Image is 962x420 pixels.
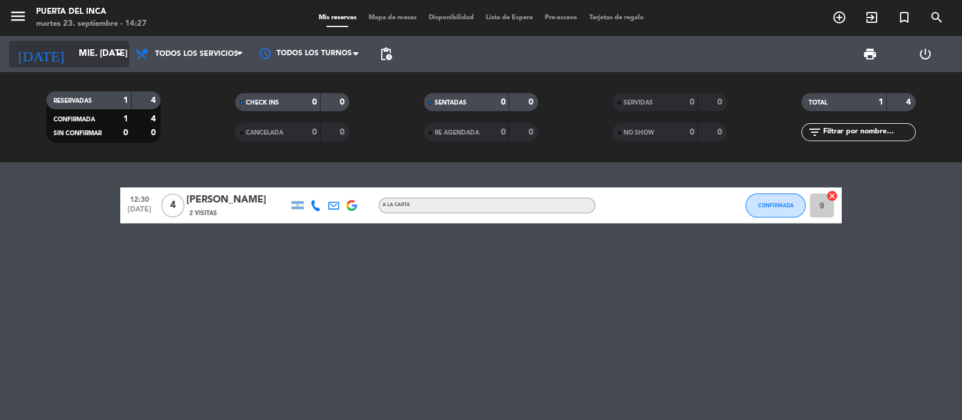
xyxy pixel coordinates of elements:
[501,128,506,136] strong: 0
[717,128,725,136] strong: 0
[623,130,654,136] span: NO SHOW
[690,98,694,106] strong: 0
[930,10,944,25] i: search
[807,125,822,139] i: filter_list
[340,98,347,106] strong: 0
[312,128,317,136] strong: 0
[435,100,467,106] span: SENTADAS
[480,14,539,21] span: Lista de Espera
[161,193,185,218] span: 4
[54,98,92,104] span: RESERVADAS
[246,130,283,136] span: CANCELADA
[186,192,289,208] div: [PERSON_NAME]
[897,10,911,25] i: turned_in_not
[423,14,480,21] span: Disponibilidad
[623,100,653,106] span: SERVIDAS
[54,130,102,136] span: SIN CONFIRMAR
[906,98,913,106] strong: 4
[382,202,410,207] span: A LA CARTA
[9,7,27,29] button: menu
[151,96,158,105] strong: 4
[151,129,158,137] strong: 0
[826,190,838,202] i: cancel
[246,100,279,106] span: CHECK INS
[822,126,915,139] input: Filtrar por nombre...
[363,14,423,21] span: Mapa de mesas
[865,10,879,25] i: exit_to_app
[539,14,583,21] span: Pre-acceso
[379,47,393,61] span: pending_actions
[151,115,158,123] strong: 4
[863,47,877,61] span: print
[123,129,128,137] strong: 0
[9,41,73,67] i: [DATE]
[9,7,27,25] i: menu
[898,36,953,72] div: LOG OUT
[36,18,147,30] div: martes 23. septiembre - 14:27
[832,10,847,25] i: add_circle_outline
[189,208,217,218] span: 2 Visitas
[583,14,650,21] span: Tarjetas de regalo
[809,100,827,106] span: TOTAL
[918,47,933,61] i: power_settings_new
[746,193,806,218] button: CONFIRMADA
[501,98,506,106] strong: 0
[124,192,155,205] span: 12:30
[340,128,347,136] strong: 0
[690,128,694,136] strong: 0
[155,50,238,58] span: Todos los servicios
[346,200,357,211] img: google-logo.png
[123,96,128,105] strong: 1
[528,128,536,136] strong: 0
[54,117,95,123] span: CONFIRMADA
[124,205,155,219] span: [DATE]
[878,98,883,106] strong: 1
[528,98,536,106] strong: 0
[758,202,794,208] span: CONFIRMADA
[123,115,128,123] strong: 1
[312,98,317,106] strong: 0
[313,14,363,21] span: Mis reservas
[717,98,725,106] strong: 0
[36,6,147,18] div: Puerta del Inca
[435,130,479,136] span: RE AGENDADA
[112,47,126,61] i: arrow_drop_down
